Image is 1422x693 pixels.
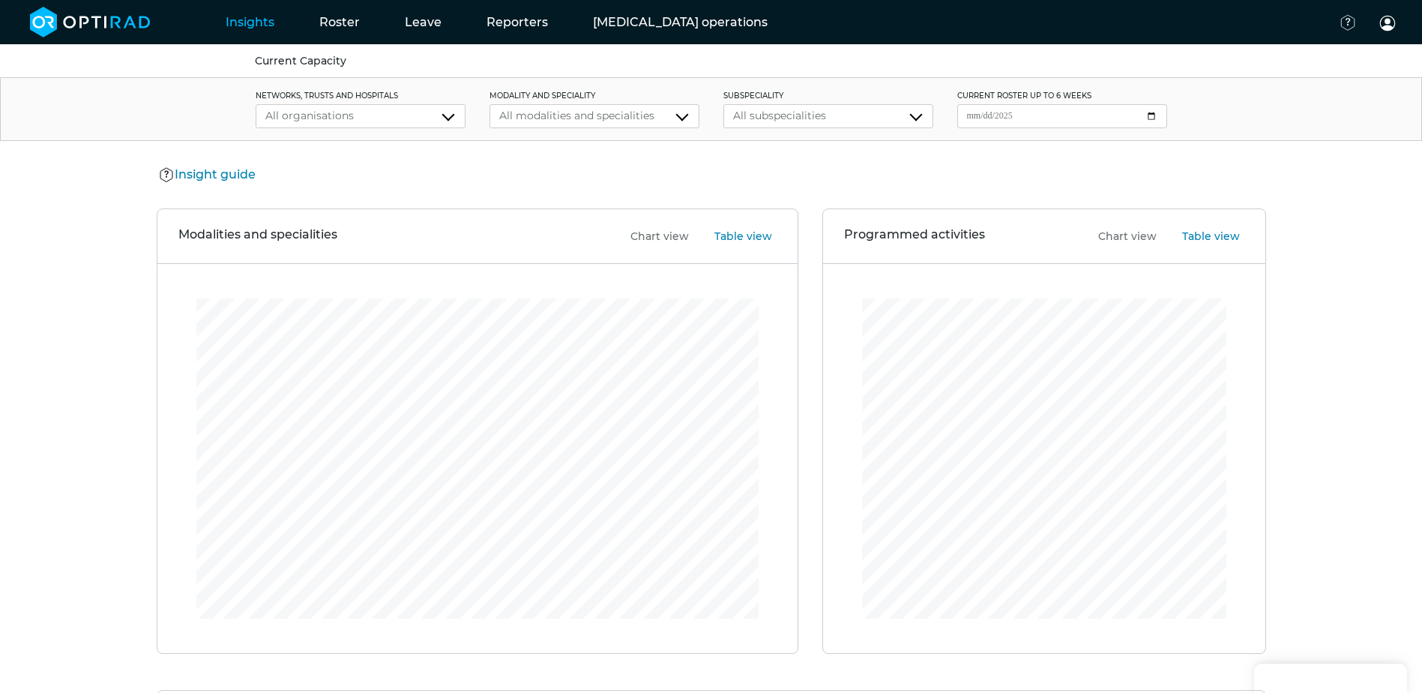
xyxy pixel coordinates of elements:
[1164,228,1244,245] button: Table view
[256,90,466,101] label: networks, trusts and hospitals
[844,227,985,245] h3: Programmed activities
[255,54,346,67] a: Current Capacity
[696,228,777,245] button: Table view
[178,227,337,245] h3: Modalities and specialities
[612,228,693,245] button: Chart view
[157,165,260,184] button: Insight guide
[159,166,175,184] img: Help Icon
[1080,228,1161,245] button: Chart view
[723,90,933,101] label: subspeciality
[30,7,151,37] img: brand-opti-rad-logos-blue-and-white-d2f68631ba2948856bd03f2d395fb146ddc8fb01b4b6e9315ea85fa773367...
[489,90,699,101] label: modality and speciality
[957,90,1167,101] label: current roster up to 6 weeks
